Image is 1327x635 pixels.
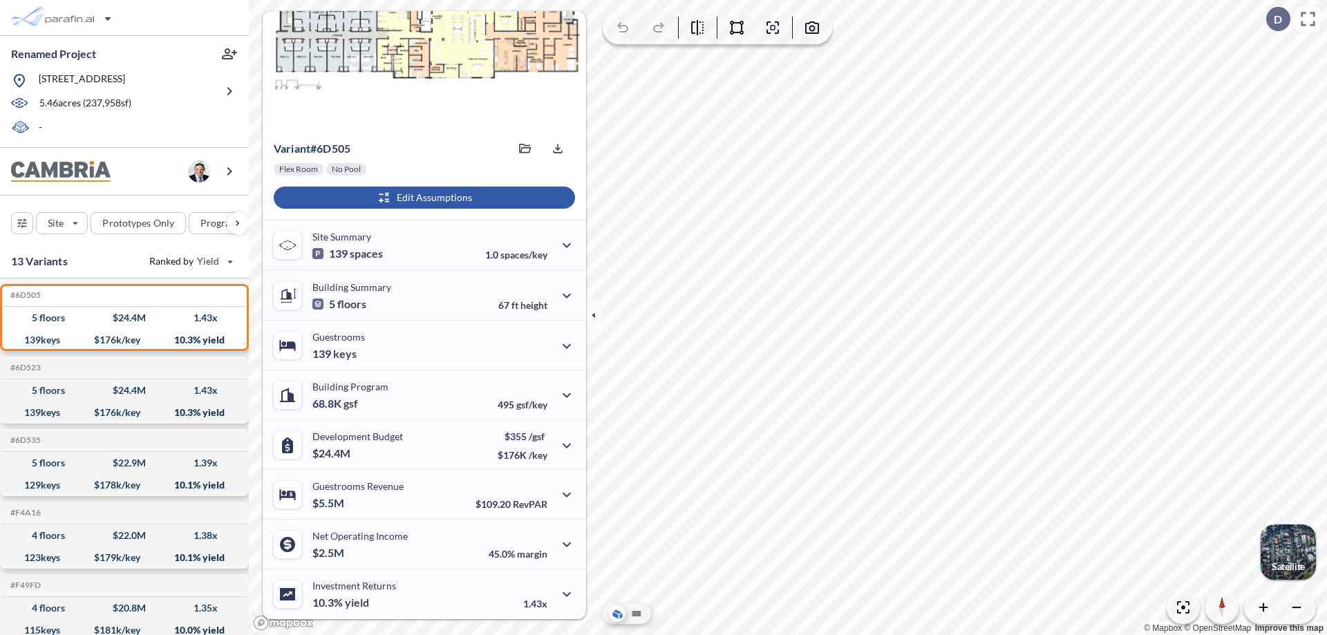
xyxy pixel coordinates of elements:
[476,498,547,510] p: $109.20
[517,548,547,560] span: margin
[312,530,408,542] p: Net Operating Income
[332,164,361,175] p: No Pool
[39,120,42,136] p: -
[91,212,186,234] button: Prototypes Only
[345,596,369,609] span: yield
[188,160,210,182] img: user logo
[102,216,174,230] p: Prototypes Only
[312,546,346,560] p: $2.5M
[1261,524,1316,580] img: Switcher Image
[48,216,64,230] p: Site
[333,347,357,361] span: keys
[312,596,369,609] p: 10.3%
[609,605,625,622] button: Aerial View
[498,399,547,410] p: 495
[523,598,547,609] p: 1.43x
[11,253,68,269] p: 13 Variants
[511,299,518,311] span: ft
[8,435,41,445] h5: Click to copy the code
[498,430,547,442] p: $355
[1274,13,1282,26] p: D
[312,281,391,293] p: Building Summary
[312,247,383,260] p: 139
[274,142,310,155] span: Variant
[1184,623,1251,633] a: OpenStreetMap
[529,449,547,461] span: /key
[1144,623,1182,633] a: Mapbox
[312,231,371,243] p: Site Summary
[253,615,314,631] a: Mapbox homepage
[1272,561,1305,572] p: Satellite
[312,496,346,510] p: $5.5M
[8,363,41,372] h5: Click to copy the code
[516,399,547,410] span: gsf/key
[485,249,547,260] p: 1.0
[8,290,41,300] h5: Click to copy the code
[350,247,383,260] span: spaces
[498,449,547,461] p: $176K
[36,212,88,234] button: Site
[343,397,358,410] span: gsf
[11,46,96,61] p: Renamed Project
[138,250,242,272] button: Ranked by Yield
[274,142,350,155] p: # 6d505
[274,187,575,209] button: Edit Assumptions
[189,212,263,234] button: Program
[489,548,547,560] p: 45.0%
[312,331,365,343] p: Guestrooms
[11,161,111,182] img: BrandImage
[1255,623,1324,633] a: Improve this map
[337,297,366,311] span: floors
[39,72,125,89] p: [STREET_ADDRESS]
[312,347,357,361] p: 139
[197,254,220,268] span: Yield
[8,508,41,518] h5: Click to copy the code
[312,446,352,460] p: $24.4M
[628,605,645,622] button: Site Plan
[312,480,404,492] p: Guestrooms Revenue
[279,164,318,175] p: Flex Room
[39,96,131,111] p: 5.46 acres ( 237,958 sf)
[529,430,545,442] span: /gsf
[200,216,239,230] p: Program
[312,297,366,311] p: 5
[312,397,358,410] p: 68.8K
[513,498,547,510] span: RevPAR
[312,430,403,442] p: Development Budget
[312,580,396,591] p: Investment Returns
[520,299,547,311] span: height
[8,580,41,590] h5: Click to copy the code
[500,249,547,260] span: spaces/key
[1261,524,1316,580] button: Switcher ImageSatellite
[498,299,547,311] p: 67
[312,381,388,392] p: Building Program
